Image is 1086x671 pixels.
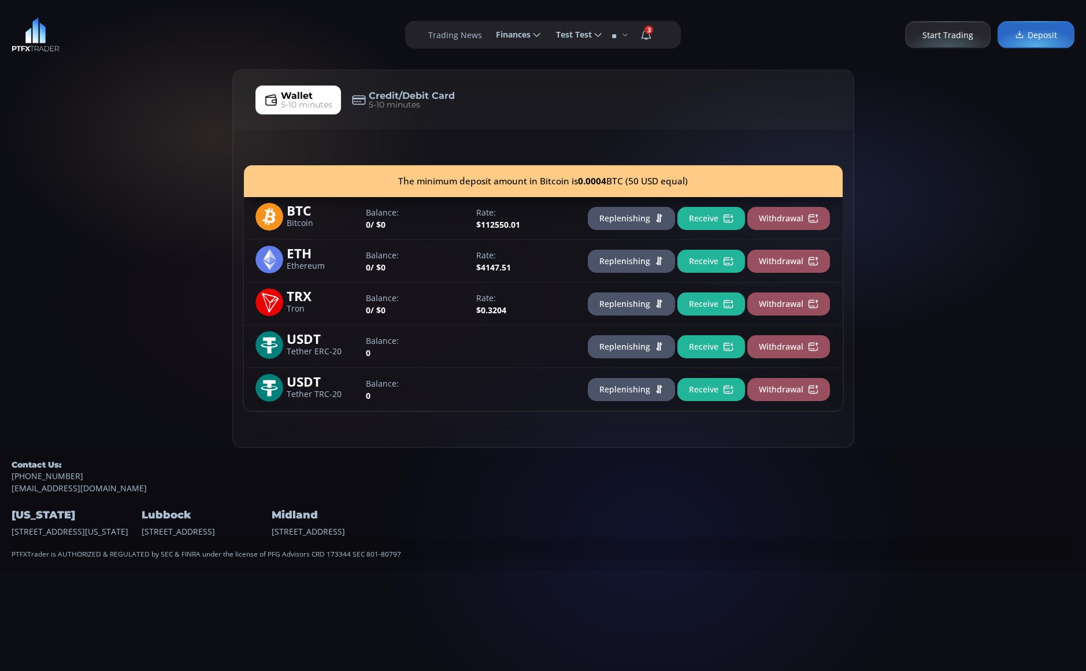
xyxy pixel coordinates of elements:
span: Finances [488,23,531,46]
div: 0 [360,206,470,231]
a: Deposit [998,21,1074,49]
label: Rate: [476,249,575,261]
label: Balance: [366,292,465,304]
span: TRX [287,288,357,302]
div: The minimum deposit amount in Bitcoin is BTC (50 USD equal) [244,165,843,197]
span: Tether TRC-20 [287,391,357,398]
h4: [US_STATE] [12,506,139,525]
button: Replenishing [588,207,675,230]
a: [PHONE_NUMBER] [12,470,1074,482]
img: LOGO [12,17,60,52]
button: Replenishing [588,250,675,273]
span: / $0 [370,219,386,230]
a: Credit/Debit Card5-10 minutes [343,86,464,114]
button: Replenishing [588,292,675,316]
label: Trading News [428,29,482,41]
span: BTC [287,203,357,216]
span: Test Test [548,23,592,46]
label: Rate: [476,206,575,218]
span: 5-10 minutes [369,99,420,111]
span: 5-10 minutes [281,99,332,111]
a: Wallet5-10 minutes [255,86,341,114]
button: Replenishing [588,378,675,401]
h5: Contact Us: [12,459,1074,470]
div: PTFXTrader is AUTHORIZED & REGULATED by SEC & FINRA under the license of PFG Advisors CRD 173344 ... [12,537,1074,559]
div: 0 [360,335,470,359]
div: 0 [360,292,470,316]
div: 0 [360,377,470,402]
span: Deposit [1015,29,1057,41]
span: 3 [644,25,653,34]
span: USDT [287,374,357,387]
button: Withdrawal [747,378,830,401]
label: Rate: [476,292,575,304]
label: Balance: [366,249,465,261]
span: / $0 [370,262,386,273]
div: [EMAIL_ADDRESS][DOMAIN_NAME] [12,459,1074,494]
div: $0.3204 [470,292,581,316]
span: / $0 [370,305,386,316]
label: Balance: [366,335,465,347]
span: Tether ERC-20 [287,348,357,355]
div: [STREET_ADDRESS] [142,494,269,537]
button: Withdrawal [747,335,830,358]
button: Receive [677,378,745,401]
button: Withdrawal [747,207,830,230]
span: Wallet [281,89,313,103]
button: Receive [677,335,745,358]
label: Balance: [366,377,465,390]
b: 0.0004 [578,175,606,187]
button: Receive [677,292,745,316]
span: Credit/Debit Card [369,89,455,103]
label: Balance: [366,206,465,218]
button: Receive [677,250,745,273]
span: Ethereum [287,262,357,270]
span: Tron [287,305,357,313]
button: Withdrawal [747,292,830,316]
a: Start Trading [905,21,991,49]
div: [STREET_ADDRESS] [272,494,399,537]
div: $4147.51 [470,249,581,273]
span: Bitcoin [287,220,357,227]
h4: Midland [272,506,399,525]
div: 0 [360,249,470,273]
button: Withdrawal [747,250,830,273]
div: [STREET_ADDRESS][US_STATE] [12,494,139,537]
span: USDT [287,331,357,344]
div: $112550.01 [470,206,581,231]
button: Replenishing [588,335,675,358]
h4: Lubbock [142,506,269,525]
button: Receive [677,207,745,230]
span: ETH [287,246,357,259]
span: Start Trading [922,29,973,41]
